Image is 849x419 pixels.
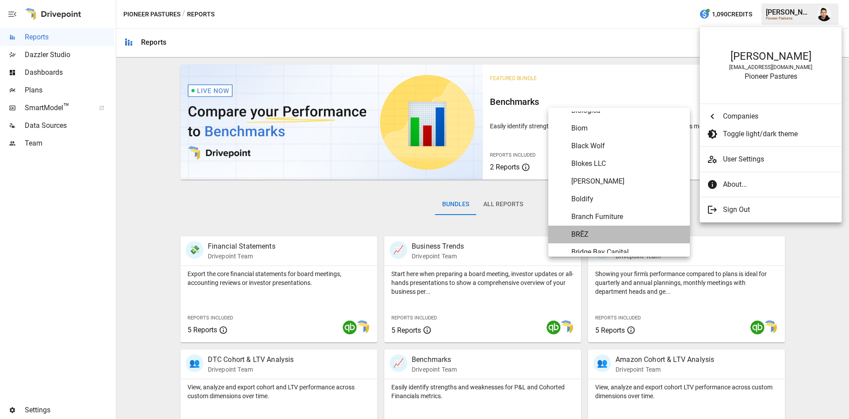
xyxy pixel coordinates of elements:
[571,194,683,204] span: Boldify
[571,247,683,258] span: Bridge Bay Capital
[723,179,834,190] span: About...
[571,211,683,222] span: Branch Furniture
[723,129,834,139] span: Toggle light/dark theme
[571,141,683,151] span: Black Wolf
[709,64,833,70] div: [EMAIL_ADDRESS][DOMAIN_NAME]
[571,123,683,134] span: Biom
[571,176,683,187] span: [PERSON_NAME]
[709,50,833,62] div: [PERSON_NAME]
[571,229,683,240] span: BRĒZ
[723,204,834,215] span: Sign Out
[571,158,683,169] span: Blokes LLC
[723,154,834,165] span: User Settings
[709,72,833,81] div: Pioneer Pastures
[723,111,834,122] span: Companies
